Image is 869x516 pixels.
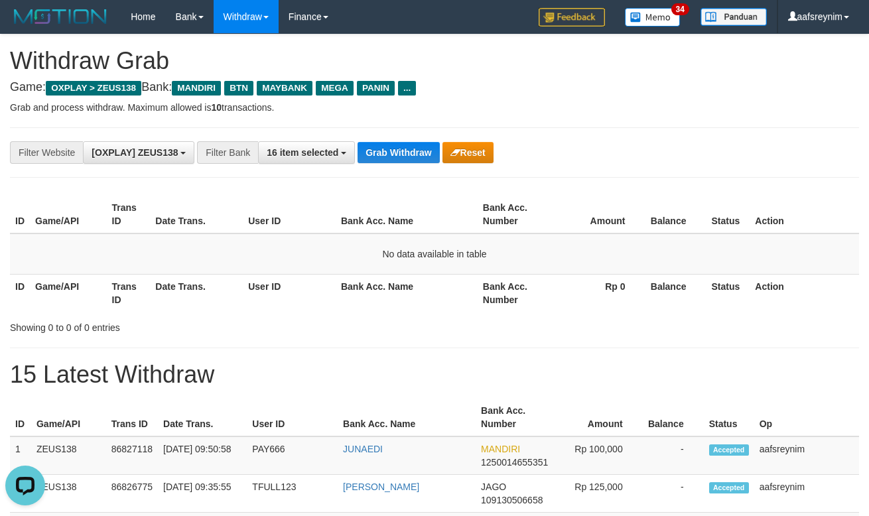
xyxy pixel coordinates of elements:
th: Trans ID [106,399,158,436]
h4: Game: Bank: [10,81,859,94]
button: 16 item selected [258,141,355,164]
span: ... [398,81,416,96]
h1: 15 Latest Withdraw [10,361,859,388]
span: Copy 109130506658 to clipboard [481,495,543,505]
th: Balance [645,196,706,233]
span: MAYBANK [257,81,312,96]
td: Rp 100,000 [553,436,642,475]
td: 1 [10,436,31,475]
th: Status [706,274,750,312]
button: [OXPLAY] ZEUS138 [83,141,194,164]
span: JAGO [481,482,506,492]
td: ZEUS138 [31,436,106,475]
th: User ID [247,399,338,436]
span: Accepted [709,482,749,493]
td: 86826775 [106,475,158,513]
span: Copy 1250014655351 to clipboard [481,457,548,468]
strong: 10 [211,102,222,113]
td: [DATE] 09:50:58 [158,436,247,475]
th: Bank Acc. Name [338,399,476,436]
th: Date Trans. [150,196,243,233]
img: MOTION_logo.png [10,7,111,27]
th: Op [754,399,859,436]
button: Open LiveChat chat widget [5,5,45,45]
th: Bank Acc. Number [478,196,554,233]
img: Feedback.jpg [539,8,605,27]
button: Grab Withdraw [358,142,439,163]
span: MEGA [316,81,354,96]
span: OXPLAY > ZEUS138 [46,81,141,96]
th: Action [750,274,859,312]
button: Reset [442,142,494,163]
div: Showing 0 to 0 of 0 entries [10,316,352,334]
th: Rp 0 [554,274,645,312]
td: No data available in table [10,233,859,275]
span: 16 item selected [267,147,338,158]
th: User ID [243,196,336,233]
td: PAY666 [247,436,338,475]
th: Amount [554,196,645,233]
a: [PERSON_NAME] [343,482,419,492]
th: Trans ID [107,274,151,312]
th: Date Trans. [158,399,247,436]
td: TFULL123 [247,475,338,513]
div: Filter Website [10,141,83,164]
th: Status [706,196,750,233]
td: - [643,436,704,475]
h1: Withdraw Grab [10,48,859,74]
span: BTN [224,81,253,96]
div: Filter Bank [197,141,258,164]
td: 86827118 [106,436,158,475]
span: MANDIRI [172,81,221,96]
span: MANDIRI [481,444,520,454]
th: Bank Acc. Name [336,274,478,312]
th: Bank Acc. Number [478,274,554,312]
img: panduan.png [701,8,767,26]
td: Rp 125,000 [553,475,642,513]
th: ID [10,196,30,233]
td: - [643,475,704,513]
span: PANIN [357,81,395,96]
td: ZEUS138 [31,475,106,513]
th: Action [750,196,859,233]
th: User ID [243,274,336,312]
th: Balance [643,399,704,436]
th: Bank Acc. Name [336,196,478,233]
th: Bank Acc. Number [476,399,553,436]
th: Balance [645,274,706,312]
a: JUNAEDI [343,444,383,454]
span: Accepted [709,444,749,456]
th: Game/API [30,196,107,233]
td: [DATE] 09:35:55 [158,475,247,513]
th: ID [10,274,30,312]
th: Game/API [31,399,106,436]
p: Grab and process withdraw. Maximum allowed is transactions. [10,101,859,114]
th: Date Trans. [150,274,243,312]
th: Amount [553,399,642,436]
td: aafsreynim [754,475,859,513]
img: Button%20Memo.svg [625,8,681,27]
th: Status [704,399,754,436]
td: aafsreynim [754,436,859,475]
th: Game/API [30,274,107,312]
span: 34 [671,3,689,15]
span: [OXPLAY] ZEUS138 [92,147,178,158]
th: ID [10,399,31,436]
th: Trans ID [107,196,151,233]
